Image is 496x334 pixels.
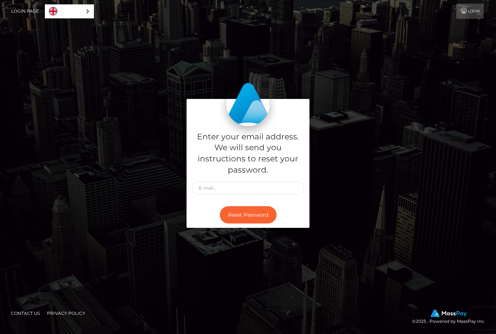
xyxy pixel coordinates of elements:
a: English [45,5,94,18]
a: Contact Us [8,308,43,319]
a: Login Page [11,4,39,19]
aside: Language selected: English [45,4,94,18]
div: Language [45,4,94,18]
img: MassPay [431,309,467,317]
div: © 2025 , Powered by MassPay Inc. [412,309,491,325]
a: Login [456,4,484,19]
input: E-mail... [192,181,304,195]
a: Privacy Policy [44,308,88,319]
h5: Enter your email address. We will send you instructions to reset your password. [192,131,304,176]
button: Reset Password [220,206,277,224]
img: MassPay Login [226,83,270,126]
